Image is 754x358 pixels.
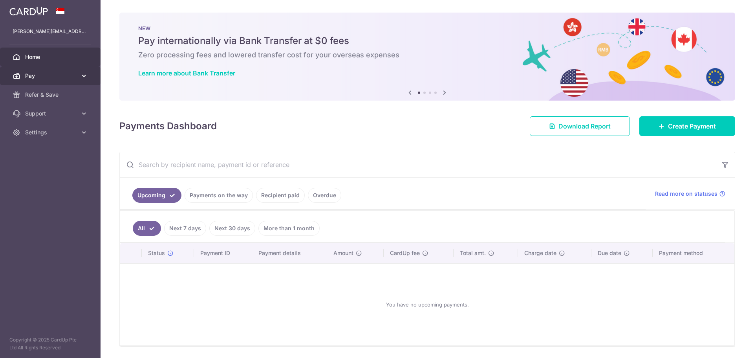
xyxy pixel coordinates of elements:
span: Amount [333,249,353,257]
span: Create Payment [668,121,716,131]
h6: Zero processing fees and lowered transfer cost for your overseas expenses [138,50,716,60]
span: Refer & Save [25,91,77,99]
h5: Pay internationally via Bank Transfer at $0 fees [138,35,716,47]
a: Payments on the way [185,188,253,203]
a: Next 7 days [164,221,206,236]
span: Total amt. [460,249,486,257]
span: Help [18,6,34,13]
a: Next 30 days [209,221,255,236]
a: Read more on statuses [655,190,725,198]
span: Download Report [558,121,611,131]
span: Read more on statuses [655,190,717,198]
h4: Payments Dashboard [119,119,217,133]
span: Pay [25,72,77,80]
span: Charge date [524,249,556,257]
a: Learn more about Bank Transfer [138,69,235,77]
a: Recipient paid [256,188,305,203]
span: Status [148,249,165,257]
a: Upcoming [132,188,181,203]
span: Home [25,53,77,61]
th: Payment ID [194,243,252,263]
span: Support [25,110,77,117]
input: Search by recipient name, payment id or reference [120,152,716,177]
img: CardUp [9,6,48,16]
a: Overdue [308,188,341,203]
p: [PERSON_NAME][EMAIL_ADDRESS][PERSON_NAME][DOMAIN_NAME] [13,28,88,35]
p: NEW [138,25,716,31]
a: Create Payment [639,116,735,136]
th: Payment method [653,243,734,263]
span: Settings [25,129,77,136]
span: CardUp fee [390,249,420,257]
div: You have no upcoming payments. [130,270,725,339]
a: All [133,221,161,236]
img: Bank transfer banner [119,13,735,101]
span: Due date [598,249,621,257]
a: More than 1 month [258,221,320,236]
th: Payment details [252,243,328,263]
a: Download Report [530,116,630,136]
